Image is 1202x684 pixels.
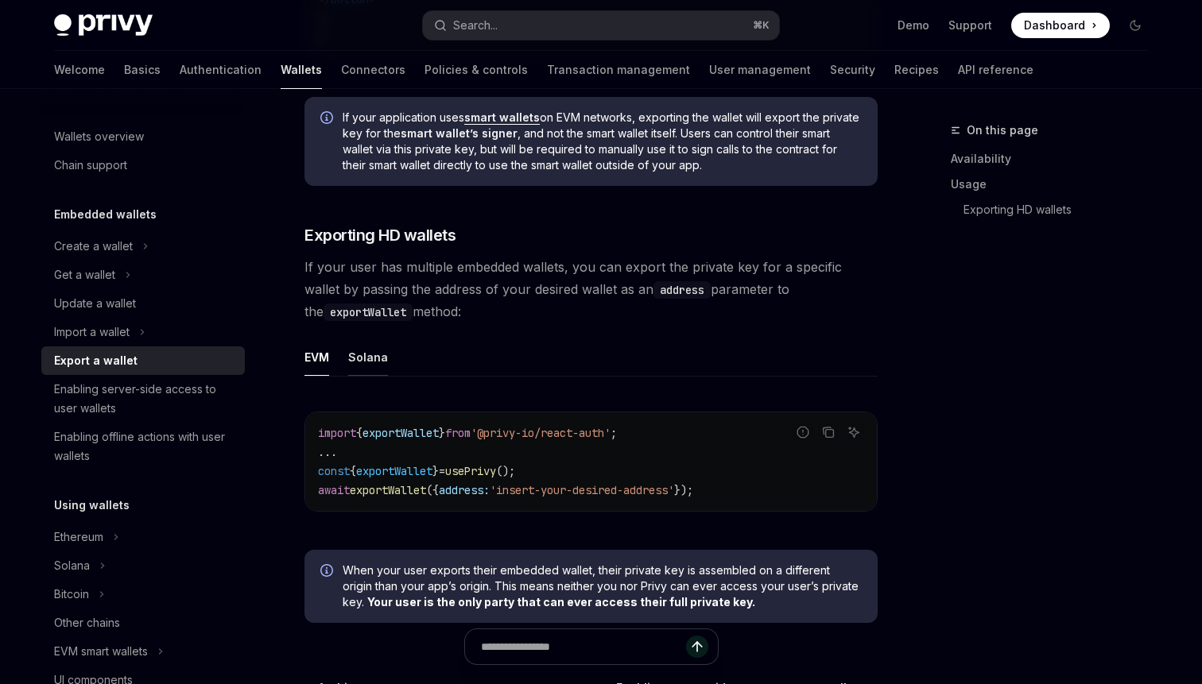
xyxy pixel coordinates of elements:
span: '@privy-io/react-auth' [471,426,611,440]
div: Solana [54,556,90,575]
span: ⌘ K [753,19,770,32]
a: Security [830,51,875,89]
a: smart wallets [464,110,540,125]
h5: Using wallets [54,496,130,515]
span: await [318,483,350,497]
div: Chain support [54,156,127,175]
button: Send message [686,636,708,658]
span: If your application uses on EVM networks, exporting the wallet will export the private key for th... [343,110,862,173]
span: = [439,464,445,478]
span: from [445,426,471,440]
button: Toggle Solana section [41,551,245,580]
span: When your user exports their embedded wallet, their private key is assembled on a different origi... [343,562,862,610]
a: Wallets overview [41,122,245,151]
div: Create a wallet [54,237,133,256]
button: Toggle Get a wallet section [41,261,245,289]
a: Other chains [41,609,245,637]
a: Basics [124,51,161,89]
button: Toggle Create a wallet section [41,232,245,261]
code: address [653,281,711,299]
span: ... [318,445,337,459]
span: const [318,464,350,478]
a: Wallets [281,51,322,89]
span: } [432,464,439,478]
span: Dashboard [1024,17,1085,33]
a: Dashboard [1011,13,1110,38]
div: Import a wallet [54,323,130,342]
a: Connectors [341,51,405,89]
button: Toggle Bitcoin section [41,580,245,609]
span: }); [674,483,693,497]
a: Exporting HD wallets [951,197,1161,222]
a: Recipes [894,51,939,89]
svg: Info [320,564,336,580]
span: (); [496,464,515,478]
a: API reference [958,51,1033,89]
input: Ask a question... [481,629,686,664]
a: Support [948,17,992,33]
div: Search... [453,16,498,35]
span: { [356,426,363,440]
a: Usage [951,172,1161,197]
div: Wallets overview [54,127,144,146]
div: Other chains [54,613,120,632]
a: Authentication [180,51,262,89]
button: Ask AI [843,422,864,442]
button: Toggle Ethereum section [41,523,245,551]
div: Enabling server-side access to user wallets [54,380,235,418]
span: } [439,426,445,440]
span: On this page [967,121,1038,140]
div: Ethereum [54,527,103,547]
span: ({ [426,483,439,497]
span: Exporting HD wallets [304,224,456,246]
span: exportWallet [350,483,426,497]
code: exportWallet [324,303,413,321]
div: EVM smart wallets [54,642,148,661]
span: usePrivy [445,464,496,478]
img: dark logo [54,14,153,37]
strong: smart wallet’s signer [401,126,518,140]
a: Enabling server-side access to user wallets [41,375,245,423]
div: Export a wallet [54,351,138,370]
button: Toggle Import a wallet section [41,318,245,346]
div: Enabling offline actions with user wallets [54,427,235,466]
button: Report incorrect code [793,422,813,442]
a: Availability [951,146,1161,172]
span: address: [439,483,490,497]
span: If your user has multiple embedded wallets, you can export the private key for a specific wallet ... [304,256,878,323]
div: Solana [348,338,388,376]
h5: Embedded wallets [54,205,157,224]
div: Get a wallet [54,265,115,284]
a: Export a wallet [41,346,245,375]
button: Open search [423,11,779,40]
a: Chain support [41,151,245,180]
button: Toggle EVM smart wallets section [41,637,245,666]
a: Welcome [54,51,105,89]
div: Update a wallet [54,294,136,313]
button: Toggle dark mode [1123,13,1148,38]
span: 'insert-your-desired-address' [490,483,674,497]
span: ; [611,426,617,440]
b: Your user is the only party that can ever access their full private key. [367,595,755,609]
span: exportWallet [356,464,432,478]
div: EVM [304,338,329,376]
div: Bitcoin [54,585,89,604]
a: Enabling offline actions with user wallets [41,423,245,470]
span: import [318,426,356,440]
span: exportWallet [363,426,439,440]
a: Policies & controls [425,51,528,89]
a: User management [709,51,811,89]
span: { [350,464,356,478]
a: Transaction management [547,51,690,89]
a: Update a wallet [41,289,245,318]
button: Copy the contents from the code block [818,422,839,442]
a: Demo [898,17,929,33]
svg: Info [320,111,336,127]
